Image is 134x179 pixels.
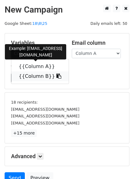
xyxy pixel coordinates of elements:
a: {{Column B}} [11,71,69,81]
h5: Advanced [11,153,123,160]
h5: Variables [11,40,63,46]
div: Example: [EMAIL_ADDRESS][DOMAIN_NAME] [5,44,66,59]
a: Daily emails left: 50 [88,21,129,26]
a: 18\8\25 [32,21,47,26]
small: [EMAIL_ADDRESS][DOMAIN_NAME] [11,121,79,125]
span: Daily emails left: 50 [88,20,129,27]
a: {{Column A}} [11,62,69,71]
small: [EMAIL_ADDRESS][DOMAIN_NAME] [11,114,79,118]
a: +15 more [11,129,37,137]
h2: New Campaign [5,5,129,15]
small: 18 recipients: [11,100,38,105]
small: [EMAIL_ADDRESS][DOMAIN_NAME] [11,107,79,112]
h5: Email column [72,40,123,46]
small: Google Sheet: [5,21,47,26]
